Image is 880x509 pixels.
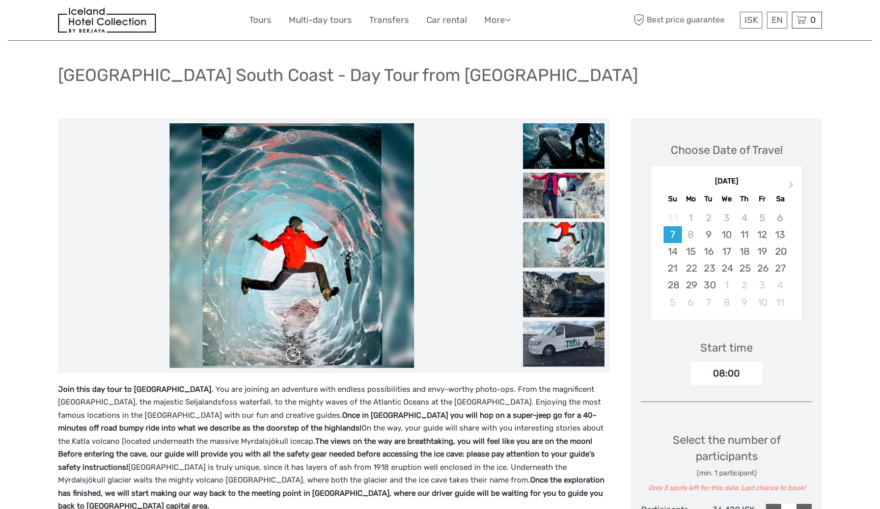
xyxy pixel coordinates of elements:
div: Not available Sunday, August 31st, 2025 [664,209,681,226]
div: Fr [753,192,771,206]
strong: Join this day tour to [GEOGRAPHIC_DATA] [58,385,211,394]
a: Transfers [369,13,409,28]
div: Choose Monday, October 6th, 2025 [682,294,700,311]
a: Multi-day tours [289,13,352,28]
div: Choose Friday, September 12th, 2025 [753,226,771,243]
div: Th [735,192,753,206]
div: Choose Monday, September 29th, 2025 [682,277,700,293]
strong: The views on the way are breathtaking, you will feel like you are on the moon! Before entering th... [58,437,595,472]
div: Choose Wednesday, September 24th, 2025 [718,260,735,277]
div: Choose Sunday, October 5th, 2025 [664,294,681,311]
div: We [718,192,735,206]
div: Not available Monday, September 8th, 2025 [682,226,700,243]
div: Choose Tuesday, October 7th, 2025 [700,294,718,311]
div: Not available Tuesday, September 2nd, 2025 [700,209,718,226]
div: Choose Thursday, October 9th, 2025 [735,294,753,311]
div: Choose Tuesday, September 9th, 2025 [700,226,718,243]
button: Open LiveChat chat widget [117,16,129,28]
div: Not available Friday, September 5th, 2025 [753,209,771,226]
div: Choose Saturday, September 27th, 2025 [771,260,789,277]
div: Choose Sunday, September 28th, 2025 [664,277,681,293]
div: EN [767,12,787,29]
div: Not available Monday, September 1st, 2025 [682,209,700,226]
div: Choose Tuesday, September 16th, 2025 [700,243,718,260]
div: Su [664,192,681,206]
div: Choose Wednesday, October 8th, 2025 [718,294,735,311]
div: Mo [682,192,700,206]
div: Choose Sunday, September 14th, 2025 [664,243,681,260]
div: Choose Monday, September 15th, 2025 [682,243,700,260]
div: Choose Saturday, October 4th, 2025 [771,277,789,293]
div: Choose Thursday, October 2nd, 2025 [735,277,753,293]
div: Choose Monday, September 22nd, 2025 [682,260,700,277]
img: aefba759b66d4ef1bab3e018b6f44f49_slider_thumbnail.jpeg [523,123,604,169]
div: (min. 1 participant) [641,468,812,478]
div: Select the number of participants [641,432,812,493]
div: Not available Wednesday, September 3rd, 2025 [718,209,735,226]
div: Choose Thursday, September 18th, 2025 [735,243,753,260]
div: Choose Sunday, September 21st, 2025 [664,260,681,277]
img: 742810a6ab314386a9535422756f9a7a_slider_thumbnail.jpeg [523,271,604,317]
button: Next Month [784,179,801,195]
div: Choose Thursday, September 11th, 2025 [735,226,753,243]
h1: [GEOGRAPHIC_DATA] South Coast - Day Tour from [GEOGRAPHIC_DATA] [58,65,638,86]
span: Best price guarantee [631,12,737,29]
div: Choose Saturday, September 13th, 2025 [771,226,789,243]
img: 47766b3ff2534a52b0af9a0e44156c3e_slider_thumbnail.jpeg [523,172,604,218]
img: abdd73aa9b48488bb8532727aa036728_main_slider.png [170,123,414,368]
img: abdd73aa9b48488bb8532727aa036728_slider_thumbnail.png [523,222,604,267]
div: Choose Saturday, September 20th, 2025 [771,243,789,260]
div: Choose Date of Travel [671,142,783,158]
div: Not available Saturday, September 6th, 2025 [771,209,789,226]
a: Car rental [426,13,467,28]
div: Choose Wednesday, September 10th, 2025 [718,226,735,243]
img: 481-8f989b07-3259-4bb0-90ed-3da368179bdc_logo_small.jpg [58,8,156,33]
div: Choose Sunday, September 7th, 2025 [664,226,681,243]
div: Choose Friday, September 26th, 2025 [753,260,771,277]
div: 08:00 [691,362,762,385]
div: Sa [771,192,789,206]
div: Choose Wednesday, September 17th, 2025 [718,243,735,260]
div: Choose Thursday, September 25th, 2025 [735,260,753,277]
div: Choose Saturday, October 11th, 2025 [771,294,789,311]
div: Tu [700,192,718,206]
div: Choose Friday, October 3rd, 2025 [753,277,771,293]
a: Tours [249,13,271,28]
p: We're away right now. Please check back later! [14,18,115,26]
span: 0 [809,15,817,25]
div: Choose Friday, September 19th, 2025 [753,243,771,260]
div: Choose Wednesday, October 1st, 2025 [718,277,735,293]
div: Start time [700,340,753,356]
div: Choose Friday, October 10th, 2025 [753,294,771,311]
div: Choose Tuesday, September 23rd, 2025 [700,260,718,277]
div: [DATE] [651,176,802,187]
div: Only 3 spots left for this date. Last chance to book! [641,484,812,493]
span: ISK [745,15,758,25]
a: More [484,13,511,28]
img: 740222f3d9924d39b6cb0196517fd209_slider_thumbnail.png [523,320,604,366]
div: Choose Tuesday, September 30th, 2025 [700,277,718,293]
div: Not available Thursday, September 4th, 2025 [735,209,753,226]
strong: Once in [GEOGRAPHIC_DATA] you will hop on a super-jeep [342,411,551,420]
div: month 2025-09 [654,209,798,311]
